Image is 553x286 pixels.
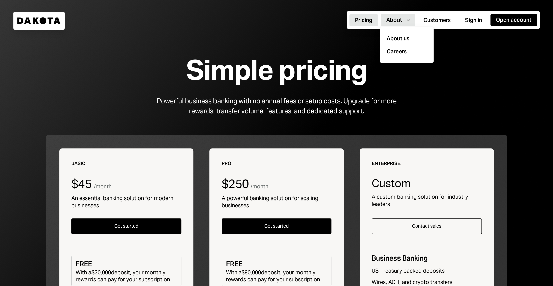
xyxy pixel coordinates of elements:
[418,14,456,27] a: Customers
[251,183,268,190] div: / month
[387,48,432,56] a: Careers
[490,14,537,26] button: Open account
[349,14,378,27] a: Pricing
[459,14,488,27] a: Sign in
[94,183,112,190] div: / month
[372,193,482,208] div: A custom banking solution for industry leaders
[372,279,482,286] div: Wires, ACH, and crypto transfers
[76,269,177,283] div: With a $30,000 deposit, your monthly rewards can pay for your subscription
[186,55,367,85] div: Simple pricing
[418,14,456,26] button: Customers
[372,177,482,189] div: Custom
[372,267,482,275] div: US-Treasury backed deposits
[222,177,249,191] div: $250
[372,253,482,263] div: Business Banking
[71,160,181,167] div: Basic
[386,16,402,24] div: About
[384,32,430,45] div: About us
[372,160,482,167] div: Enterprise
[384,32,430,45] a: About us
[372,218,482,234] button: Contact sales
[222,218,331,234] button: Get started
[148,96,405,116] div: Powerful business banking with no annual fees or setup costs. Upgrade for more rewards, transfer ...
[76,259,177,269] div: FREE
[349,14,378,26] button: Pricing
[381,14,415,26] button: About
[226,269,327,283] div: With a $90,000 deposit, your monthly rewards can pay for your subscription
[71,195,181,209] div: An essential banking solution for modern businesses
[222,160,331,167] div: Pro
[222,195,331,209] div: A powerful banking solution for scaling businesses
[459,14,488,26] button: Sign in
[71,218,181,234] button: Get started
[226,259,327,269] div: FREE
[71,177,92,191] div: $45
